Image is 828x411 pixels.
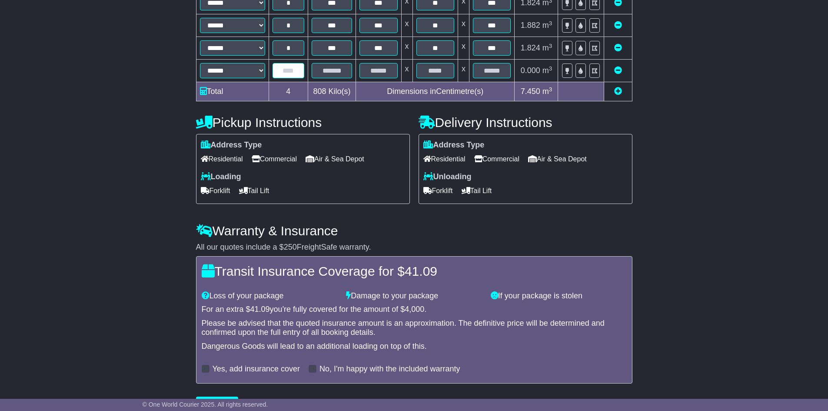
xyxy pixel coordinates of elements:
td: x [458,37,469,60]
span: m [542,66,552,75]
span: Residential [201,152,243,166]
span: 0.000 [521,66,540,75]
td: x [401,14,412,37]
span: Air & Sea Depot [528,152,587,166]
sup: 3 [549,20,552,27]
span: 41.09 [405,264,437,278]
span: Commercial [252,152,297,166]
h4: Pickup Instructions [196,115,410,130]
a: Remove this item [614,21,622,30]
a: Add new item [614,87,622,96]
label: Loading [201,172,241,182]
div: If your package is stolen [486,291,631,301]
div: Loss of your package [197,291,342,301]
span: 808 [313,87,326,96]
span: Tail Lift [239,184,269,197]
td: x [401,60,412,82]
a: Remove this item [614,43,622,52]
span: Forklift [423,184,453,197]
div: All our quotes include a $ FreightSafe warranty. [196,243,632,252]
label: No, I'm happy with the included warranty [319,364,460,374]
div: Please be advised that the quoted insurance amount is an approximation. The definitive price will... [202,319,627,337]
h4: Warranty & Insurance [196,224,632,238]
span: Tail Lift [462,184,492,197]
span: 250 [284,243,297,251]
div: For an extra $ you're fully covered for the amount of $ . [202,305,627,314]
span: Commercial [474,152,519,166]
a: Remove this item [614,66,622,75]
h4: Delivery Instructions [419,115,632,130]
td: 4 [269,82,308,101]
div: Dangerous Goods will lead to an additional loading on top of this. [202,342,627,351]
label: Address Type [201,140,262,150]
span: 41.09 [250,305,270,314]
span: m [542,87,552,96]
span: 7.450 [521,87,540,96]
span: 4,000 [405,305,424,314]
td: x [401,37,412,60]
span: m [542,21,552,30]
span: m [542,43,552,52]
label: Address Type [423,140,485,150]
td: Kilo(s) [308,82,356,101]
td: Dimensions in Centimetre(s) [356,82,515,101]
sup: 3 [549,65,552,72]
td: x [458,14,469,37]
label: Unloading [423,172,472,182]
span: Residential [423,152,466,166]
sup: 3 [549,43,552,49]
div: Damage to your package [342,291,486,301]
span: 1.882 [521,21,540,30]
td: Total [196,82,269,101]
span: 1.824 [521,43,540,52]
sup: 3 [549,86,552,93]
span: © One World Courier 2025. All rights reserved. [143,401,268,408]
h4: Transit Insurance Coverage for $ [202,264,627,278]
td: x [458,60,469,82]
label: Yes, add insurance cover [213,364,300,374]
span: Air & Sea Depot [306,152,364,166]
span: Forklift [201,184,230,197]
